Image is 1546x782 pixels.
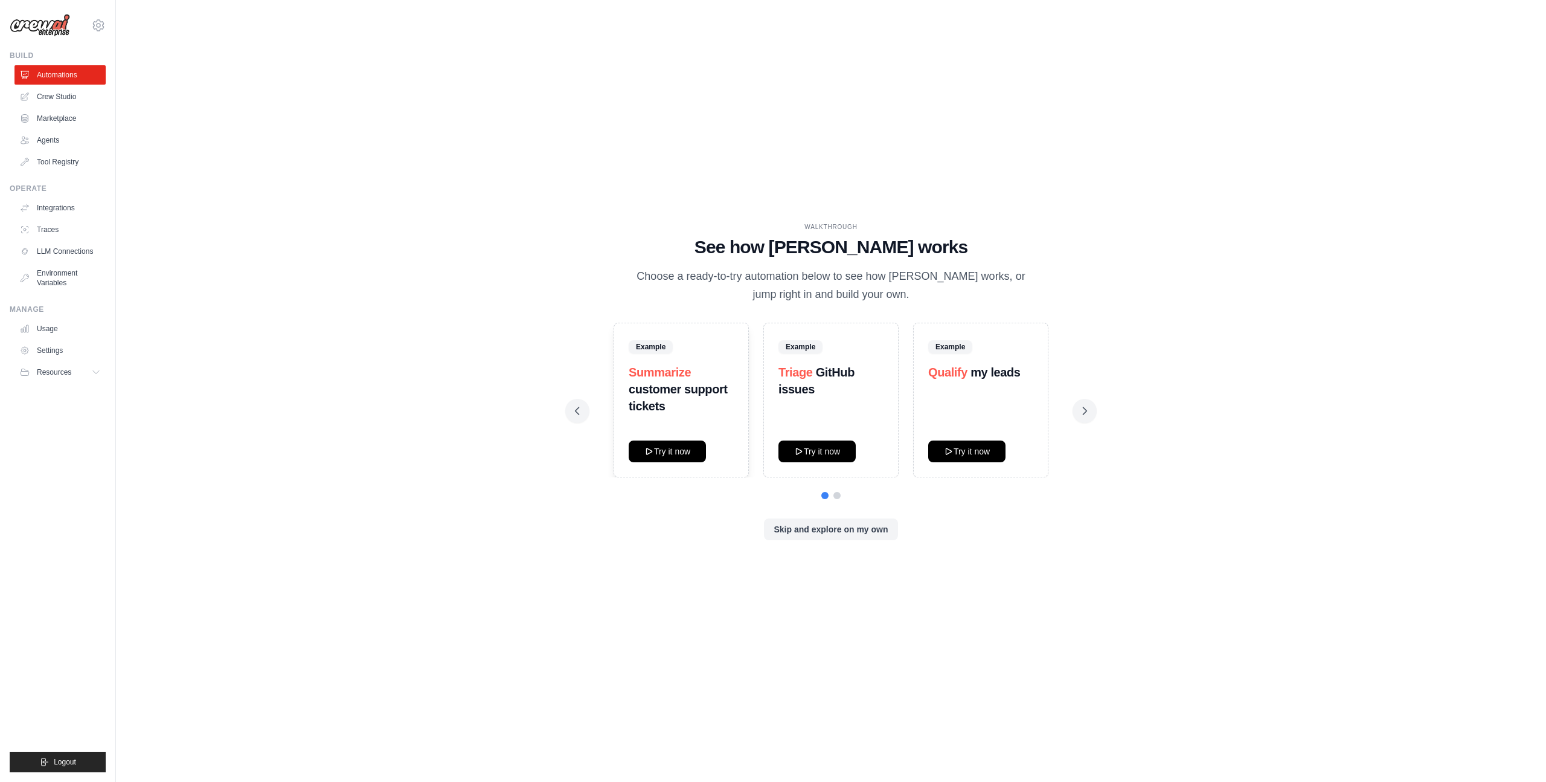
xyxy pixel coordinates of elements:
[14,220,106,239] a: Traces
[10,752,106,772] button: Logout
[14,263,106,292] a: Environment Variables
[14,65,106,85] a: Automations
[778,340,823,354] span: Example
[14,242,106,261] a: LLM Connections
[970,366,1020,379] strong: my leads
[778,366,813,379] span: Triage
[14,198,106,218] a: Integrations
[14,363,106,382] button: Resources
[14,152,106,172] a: Tool Registry
[629,383,728,413] strong: customer support tickets
[575,236,1087,258] h1: See how [PERSON_NAME] works
[54,757,76,767] span: Logout
[629,366,691,379] span: Summarize
[10,14,70,37] img: Logo
[764,519,897,540] button: Skip and explore on my own
[14,109,106,128] a: Marketplace
[14,319,106,338] a: Usage
[629,340,673,354] span: Example
[928,366,967,379] span: Qualify
[928,340,972,354] span: Example
[10,184,106,193] div: Operate
[14,341,106,360] a: Settings
[10,51,106,60] div: Build
[778,441,856,462] button: Try it now
[629,441,706,462] button: Try it now
[14,131,106,150] a: Agents
[10,305,106,314] div: Manage
[37,367,71,377] span: Resources
[778,366,855,396] strong: GitHub issues
[575,222,1087,231] div: WALKTHROUGH
[628,268,1034,303] p: Choose a ready-to-try automation below to see how [PERSON_NAME] works, or jump right in and build...
[14,87,106,106] a: Crew Studio
[928,441,1006,462] button: Try it now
